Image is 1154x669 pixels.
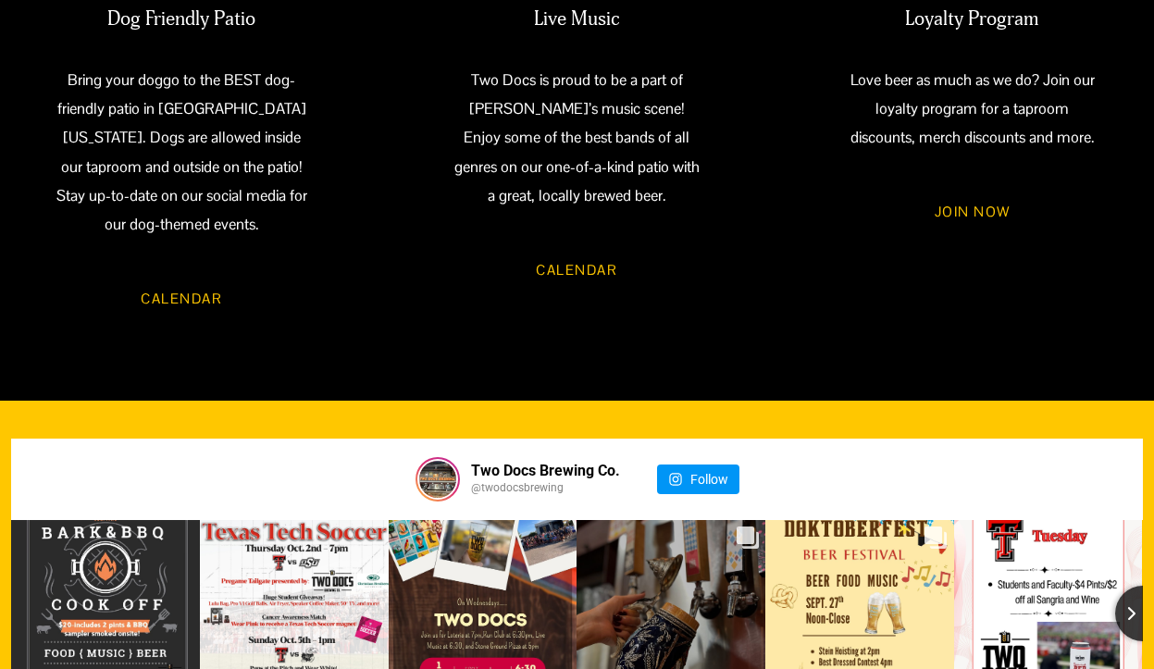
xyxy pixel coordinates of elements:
[690,465,728,494] div: Follow
[113,273,250,324] a: CALENDAR
[54,7,309,31] h2: Dog Friendly Patio
[845,66,1100,153] p: Love beer as much as we do? Join our loyalty program for a taproom discounts, merch discounts and...
[508,244,645,295] a: Calendar
[845,7,1100,31] h2: Loyalty Program
[657,465,739,494] a: Follow
[450,66,705,211] p: Two Docs is proud to be a part of [PERSON_NAME]’s music scene! Enjoy some of the best bands of al...
[471,479,620,496] a: @twodocsbrewing
[450,7,705,31] h2: Live Music
[54,66,309,240] p: Bring your doggo to the BEST dog-friendly patio in [GEOGRAPHIC_DATA][US_STATE]. Dogs are allowed ...
[419,461,456,498] img: twodocsbrewing
[907,186,1038,237] a: JOIN NOW
[471,463,620,479] a: Two Docs Brewing Co.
